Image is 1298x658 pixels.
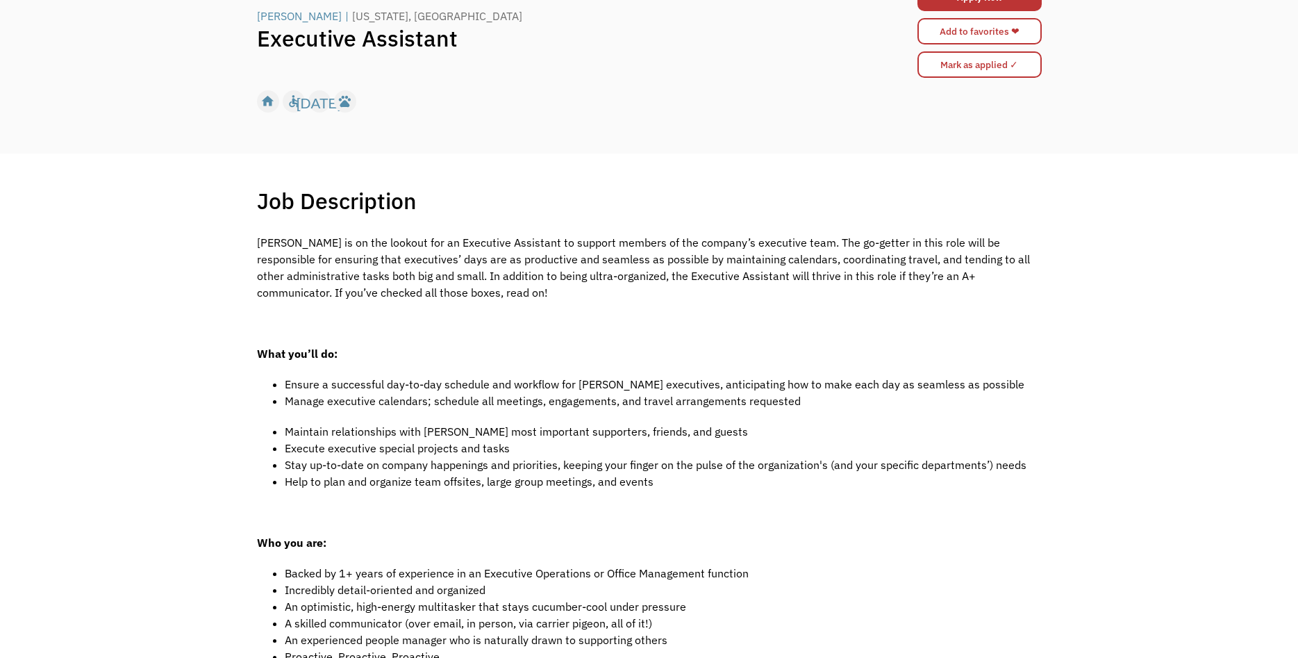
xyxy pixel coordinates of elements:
span: Help to plan and organize team offsites, large group meetings, and events [285,475,654,488]
div: | [345,8,349,24]
span: An optimistic, high-energy multitasker that stays cucumber-cool under pressure [285,600,686,614]
a: Add to favorites ❤ [917,18,1042,44]
h1: Executive Assistant [257,24,846,52]
h1: Job Description [257,187,417,215]
span: An experienced people manager who is naturally drawn to supporting others [285,633,667,647]
span: Incredibly detail-oriented and organized [285,583,485,597]
div: home [260,91,275,112]
span: Ensure a successful day-to-day schedule and workflow for [PERSON_NAME] executives, anticipating h... [285,377,1024,391]
form: Mark as applied form [917,48,1042,81]
a: [PERSON_NAME]|[US_STATE], [GEOGRAPHIC_DATA] [257,8,526,24]
div: accessible [286,91,301,112]
div: [PERSON_NAME] [257,8,342,24]
strong: What you’ll do: [257,347,338,361]
div: [US_STATE], [GEOGRAPHIC_DATA] [352,8,522,24]
span: Manage executive calendars; schedule all meetings, engagements, and travel arrangements requested [285,394,801,408]
span: Maintain relationships with [PERSON_NAME] most important supporters, friends, and guests [285,425,748,438]
span: [PERSON_NAME] is on the lookout for an Executive Assistant to support members of the company’s ex... [257,236,1030,299]
div: pets [338,91,352,112]
strong: Who you are: [257,536,326,550]
span: Stay up-to-date on company happenings and priorities, keeping your finger on the pulse of the org... [285,458,1026,472]
input: Mark as applied ✓ [917,51,1042,78]
span: A skilled communicator (over email, in person, via carrier pigeon, all of it!) [285,616,652,630]
span: Backed by 1+ years of experience in an Executive Operations or Office Management function [285,566,749,580]
div: [DATE] [297,91,342,112]
span: Execute executive special projects and tasks [285,441,510,455]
